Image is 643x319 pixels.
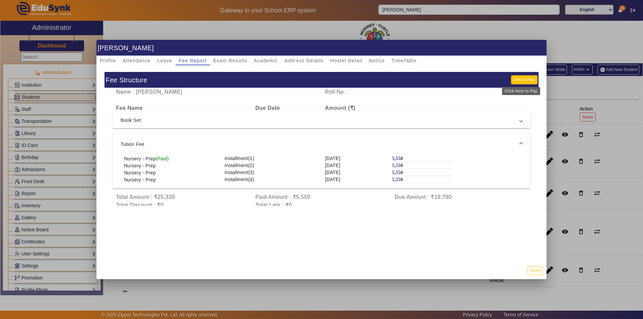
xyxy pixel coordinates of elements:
[256,105,280,111] b: Due Date
[325,177,341,182] span: [DATE]
[156,155,169,162] span: (Paid)
[121,116,520,124] span: Book Set
[113,155,530,188] div: Tution Fee
[392,170,403,175] label: 5,550
[285,58,324,63] span: Address Details
[391,58,417,63] span: TimeTable
[124,169,156,176] span: Nursery - Prep
[330,58,362,63] span: Hostel Detail
[113,88,321,96] div: Name : [PERSON_NAME]
[213,58,247,63] span: Exam Results
[96,40,547,56] h1: [PERSON_NAME]
[325,170,341,175] span: [DATE]
[113,193,252,201] div: Total Amount : ₹25,330
[502,87,540,95] div: Click here to Pay
[252,201,391,209] div: Total Late : ₹0
[325,156,341,161] span: [DATE]
[121,140,520,148] span: Tution Fee
[116,105,143,111] b: Fee Name
[113,112,530,128] mat-expansion-panel-header: Book Set
[392,163,403,168] label: 5,550
[391,193,530,201] div: Due Amount : ₹19,780
[511,75,537,84] button: View & Pay
[124,162,156,169] span: Nursery - Prep
[157,58,172,63] span: Leave
[254,58,278,63] span: Academic
[123,58,150,63] span: Attendance
[527,266,543,275] button: Close
[179,58,207,63] span: Fee Report
[325,163,341,168] span: [DATE]
[321,88,426,96] div: Roll No. :
[225,177,254,182] span: Installment(4)
[369,58,385,63] span: Notice
[106,75,147,85] p: Fee Structure
[124,155,156,162] span: Nursery - Prep
[124,176,156,183] span: Nursery - Prep
[113,134,530,155] mat-expansion-panel-header: Tution Fee
[225,170,254,175] span: Installment(3)
[225,156,254,161] span: Installment(1)
[392,156,403,161] label: 5,550
[100,58,116,63] span: Profile
[392,177,403,182] label: 5,550
[325,105,356,111] b: Amount (₹)
[113,201,252,209] div: Total Discount : ₹0
[252,193,391,201] div: Paid Amount : ₹5,550
[225,163,254,168] span: Installment(2)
